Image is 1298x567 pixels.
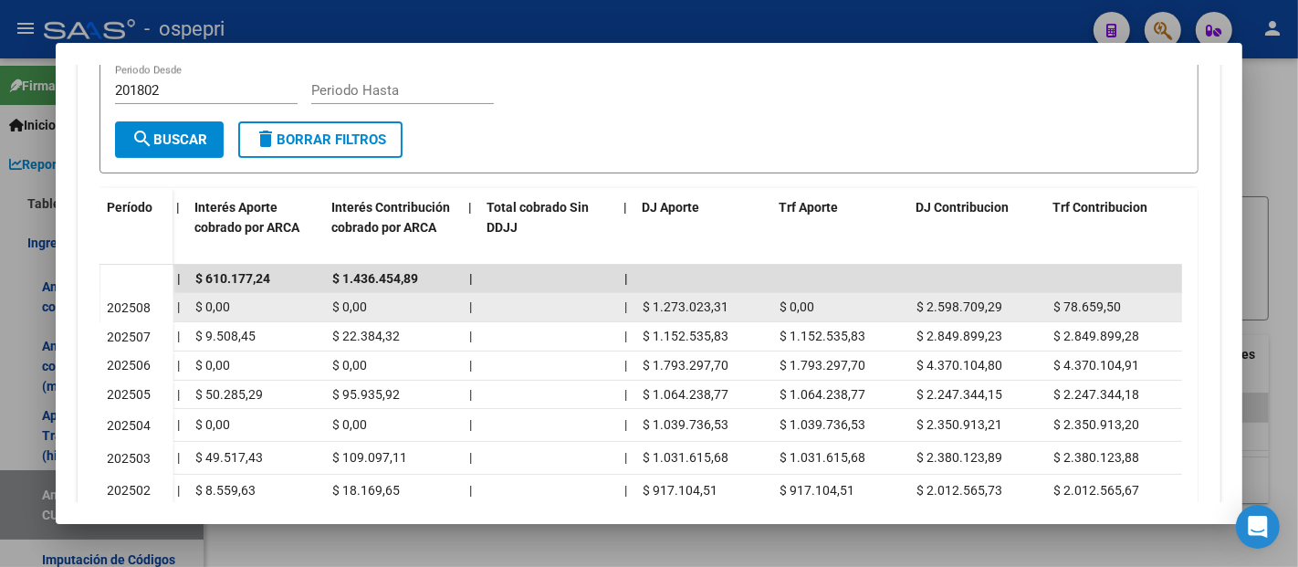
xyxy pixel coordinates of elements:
span: $ 1.152.535,83 [780,329,865,343]
span: | [624,271,628,286]
span: $ 0,00 [195,358,230,373]
span: Trf Aporte [779,200,838,215]
span: $ 0,00 [332,299,367,314]
span: DJ Aporte [642,200,699,215]
span: $ 917.104,51 [780,483,854,498]
span: | [469,271,473,286]
span: 202503 [108,451,152,466]
span: | [624,417,627,432]
span: 202502 [108,483,152,498]
datatable-header-cell: Interés Contribución cobrado por ARCA [324,188,461,268]
span: $ 1.152.535,83 [643,329,728,343]
span: $ 9.508,45 [195,329,256,343]
datatable-header-cell: Total cobrado Sin DDJJ [479,188,616,268]
span: | [177,358,180,373]
span: $ 1.031.615,68 [780,450,865,465]
span: $ 4.370.104,91 [1053,358,1139,373]
datatable-header-cell: | [169,188,187,268]
span: $ 22.384,32 [332,329,400,343]
span: 202504 [108,418,152,433]
span: $ 2.598.709,29 [916,299,1002,314]
span: 202507 [108,330,152,344]
span: $ 1.793.297,70 [643,358,728,373]
span: | [177,299,180,314]
span: | [469,329,472,343]
datatable-header-cell: Interés Aporte cobrado por ARCA [187,188,324,268]
span: $ 0,00 [195,299,230,314]
span: $ 50.285,29 [195,387,263,402]
span: 202506 [108,358,152,373]
span: | [624,387,627,402]
span: | [469,483,472,498]
datatable-header-cell: Período [99,188,173,265]
span: | [177,450,180,465]
span: 202505 [108,387,152,402]
datatable-header-cell: Trf Aporte [771,188,908,268]
span: $ 4.370.104,80 [916,358,1002,373]
span: Buscar [131,131,207,148]
span: | [623,200,627,215]
span: $ 8.559,63 [195,483,256,498]
span: $ 2.247.344,15 [916,387,1002,402]
span: | [177,329,180,343]
span: $ 610.177,24 [195,271,270,286]
span: $ 18.169,65 [332,483,400,498]
span: $ 2.849.899,28 [1053,329,1139,343]
span: | [624,358,627,373]
span: | [624,299,627,314]
span: | [624,450,627,465]
span: $ 1.793.297,70 [780,358,865,373]
span: $ 2.380.123,89 [916,450,1002,465]
datatable-header-cell: | [616,188,634,268]
span: Período [107,200,152,215]
span: | [624,329,627,343]
span: $ 2.350.913,20 [1053,417,1139,432]
span: | [177,417,180,432]
span: | [176,200,180,215]
span: 202508 [108,300,152,315]
span: Trf Contribucion [1052,200,1147,215]
span: $ 0,00 [780,299,814,314]
datatable-header-cell: | [461,188,479,268]
span: $ 2.012.565,73 [916,483,1002,498]
span: $ 95.935,92 [332,387,400,402]
span: Total cobrado Sin DDJJ [487,200,589,236]
span: Interés Contribución cobrado por ARCA [331,200,450,236]
span: $ 1.064.238,77 [643,387,728,402]
span: $ 2.012.565,67 [1053,483,1139,498]
span: | [177,483,180,498]
mat-icon: delete [255,128,277,150]
span: | [177,387,180,402]
span: | [469,358,472,373]
datatable-header-cell: DJ Contribucion [908,188,1045,268]
span: $ 1.436.454,89 [332,271,418,286]
span: | [177,271,181,286]
button: Buscar [115,121,224,158]
span: $ 1.031.615,68 [643,450,728,465]
button: Borrar Filtros [238,121,403,158]
span: $ 2.380.123,88 [1053,450,1139,465]
span: $ 1.064.238,77 [780,387,865,402]
span: | [469,387,472,402]
span: $ 2.350.913,21 [916,417,1002,432]
span: | [469,299,472,314]
span: $ 2.247.344,18 [1053,387,1139,402]
span: $ 0,00 [332,417,367,432]
div: Open Intercom Messenger [1236,505,1280,549]
span: Borrar Filtros [255,131,386,148]
span: $ 2.849.899,23 [916,329,1002,343]
span: | [469,450,472,465]
span: $ 1.273.023,31 [643,299,728,314]
span: $ 0,00 [332,358,367,373]
span: DJ Contribucion [916,200,1009,215]
span: $ 109.097,11 [332,450,407,465]
span: | [469,417,472,432]
datatable-header-cell: Trf Contribucion [1045,188,1182,268]
span: Interés Aporte cobrado por ARCA [194,200,299,236]
span: $ 1.039.736,53 [643,417,728,432]
span: | [624,483,627,498]
datatable-header-cell: DJ Aporte [634,188,771,268]
span: | [468,200,472,215]
span: $ 78.659,50 [1053,299,1121,314]
span: $ 1.039.736,53 [780,417,865,432]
